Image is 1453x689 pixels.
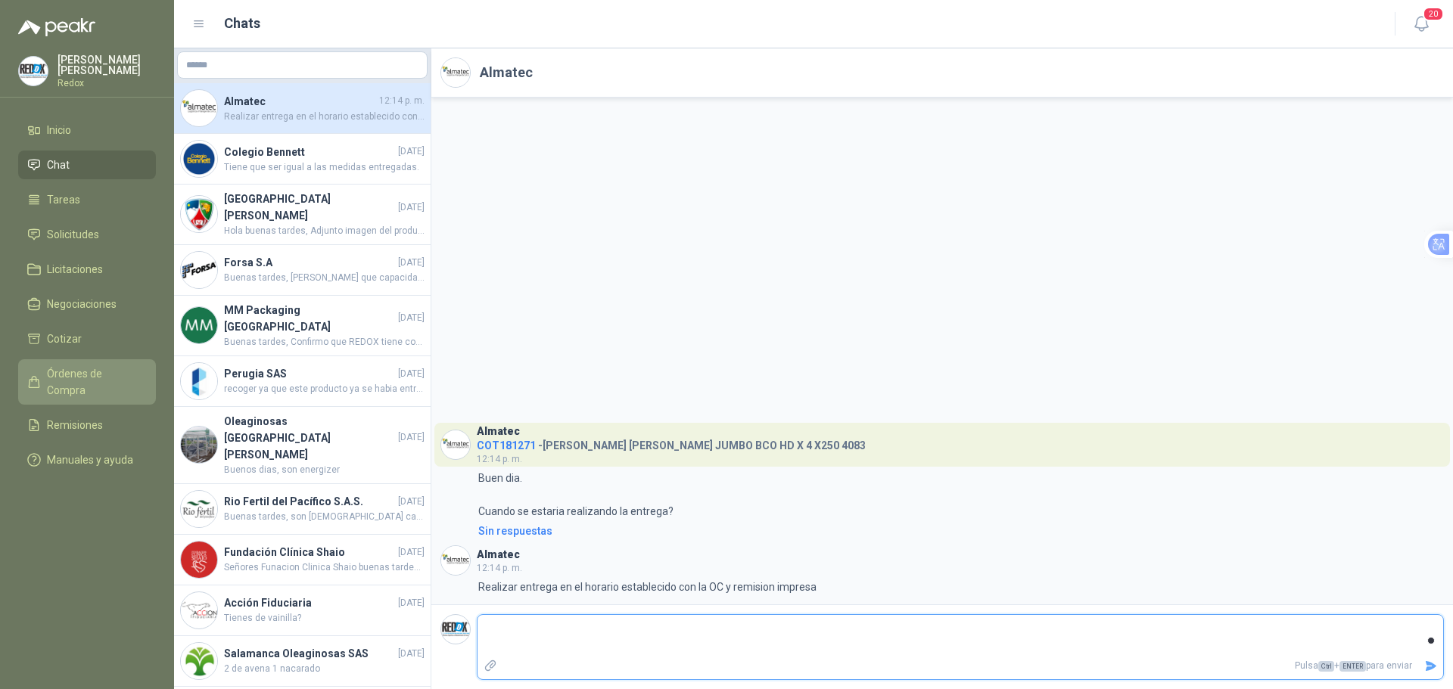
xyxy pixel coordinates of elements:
img: Company Logo [441,58,470,87]
a: Sin respuestas [475,523,1444,539]
img: Company Logo [181,592,217,628]
span: 20 [1423,7,1444,21]
p: Redox [58,79,156,88]
a: Company LogoAlmatec12:14 p. m.Realizar entrega en el horario establecido con la OC y remision imp... [174,83,431,134]
p: Buen dia. Cuando se estaria realizando la entrega? [478,470,674,520]
p: Realizar entrega en el horario establecido con la OC y remision impresa [478,579,817,595]
a: Company LogoOleaginosas [GEOGRAPHIC_DATA][PERSON_NAME][DATE]Buenos dias, son energizer [174,407,431,484]
span: [DATE] [398,545,425,560]
span: Chat [47,157,70,173]
p: [PERSON_NAME] [PERSON_NAME] [58,54,156,76]
span: Tareas [47,191,80,208]
h4: Colegio Bennett [224,144,395,160]
a: Cotizar [18,324,156,353]
span: Tienes de vainilla? [224,611,425,625]
img: Company Logo [181,90,217,126]
img: Logo peakr [18,18,95,36]
a: Company LogoFundación Clínica Shaio[DATE]Señores Funacion Clinica Shaio buenas tardes, Quiero inf... [174,535,431,585]
h4: MM Packaging [GEOGRAPHIC_DATA] [224,302,395,335]
a: Company LogoMM Packaging [GEOGRAPHIC_DATA][DATE]Buenas tardes, Confirmo que REDOX tiene como mont... [174,296,431,356]
a: Solicitudes [18,220,156,249]
h1: Chats [224,13,260,34]
h4: Forsa S.A [224,254,395,271]
span: [DATE] [398,430,425,445]
h2: Almatec [480,62,533,83]
a: Company LogoColegio Bennett[DATE]Tiene que ser igual a las medidas entregadas. [174,134,431,185]
img: Company Logo [181,542,217,578]
span: [DATE] [398,596,425,610]
span: Órdenes de Compra [47,365,142,399]
a: Tareas [18,185,156,214]
a: Chat [18,151,156,179]
img: Company Logo [181,491,217,527]
span: Buenos dias, son energizer [224,463,425,477]
img: Company Logo [181,427,217,463]
img: Company Logo [19,57,48,85]
button: 20 [1408,11,1435,38]
span: [DATE] [398,311,425,325]
span: 12:14 p. m. [379,94,425,108]
a: Inicio [18,116,156,144]
img: Company Logo [441,615,470,644]
span: Inicio [47,122,71,138]
a: Licitaciones [18,255,156,284]
span: Realizar entrega en el horario establecido con la OC y remision impresa [224,110,425,124]
img: Company Logo [181,196,217,232]
span: Solicitudes [47,226,99,243]
a: Órdenes de Compra [18,359,156,405]
a: Company LogoSalamanca Oleaginosas SAS[DATE]2 de avena 1 nacarado [174,636,431,687]
h4: Salamanca Oleaginosas SAS [224,645,395,662]
h4: Fundación Clínica Shaio [224,544,395,560]
h3: Almatec [477,551,520,559]
h3: Almatec [477,427,520,436]
p: Pulsa + para enviar [503,653,1419,679]
span: Hola buenas tardes, Adjunto imagen del producto cotizado [224,224,425,238]
h4: Rio Fertil del Pacífico S.A.S. [224,493,395,510]
span: Buenas tardes, son [DEMOGRAPHIC_DATA] cajas [224,510,425,524]
a: Manuales y ayuda [18,445,156,474]
a: Company LogoPerugia SAS[DATE]recoger ya que este producto ya se habia entregado y facturado. [174,356,431,407]
img: Company Logo [441,430,470,459]
span: 2 de avena 1 nacarado [224,662,425,676]
span: ENTER [1339,661,1366,672]
span: Licitaciones [47,261,103,278]
a: Company LogoRio Fertil del Pacífico S.A.S.[DATE]Buenas tardes, son [DEMOGRAPHIC_DATA] cajas [174,484,431,535]
span: Señores Funacion Clinica Shaio buenas tardes, Quiero informarles que estoy muy atenta a esta adju... [224,560,425,575]
h4: - [PERSON_NAME] [PERSON_NAME] JUMBO BCO HD X 4 X250 4083 [477,436,866,450]
img: Company Logo [181,252,217,288]
span: Tiene que ser igual a las medidas entregadas. [224,160,425,175]
img: Company Logo [181,643,217,679]
h4: Acción Fiduciaria [224,594,395,611]
div: Sin respuestas [478,523,552,539]
button: Enviar [1418,653,1443,679]
span: recoger ya que este producto ya se habia entregado y facturado. [224,382,425,396]
img: Company Logo [181,141,217,177]
span: [DATE] [398,256,425,270]
a: Negociaciones [18,290,156,318]
span: COT181271 [477,439,536,452]
h4: Perugia SAS [224,365,395,382]
span: [DATE] [398,200,425,215]
label: Adjuntar archivos [478,653,503,679]
span: Cotizar [47,331,82,347]
a: Company LogoForsa S.A[DATE]Buenas tardes, [PERSON_NAME] que capacidad de hojas tiene esta cosedor... [174,245,431,296]
span: 12:14 p. m. [477,563,522,573]
span: 12:14 p. m. [477,454,522,464]
span: Negociaciones [47,296,117,312]
h4: Oleaginosas [GEOGRAPHIC_DATA][PERSON_NAME] [224,413,395,463]
img: Company Logo [181,307,217,343]
span: Buenas tardes, Confirmo que REDOX tiene como monto minimo de despacho a partir de $150.000 en ade... [224,335,425,349]
span: Buenas tardes, [PERSON_NAME] que capacidad de hojas tiene esta cosedora muchas gracias [224,271,425,285]
h4: [GEOGRAPHIC_DATA][PERSON_NAME] [224,191,395,224]
span: Remisiones [47,417,103,433]
span: [DATE] [398,647,425,661]
span: [DATE] [398,495,425,509]
a: Remisiones [18,411,156,439]
span: [DATE] [398,367,425,381]
a: Company Logo[GEOGRAPHIC_DATA][PERSON_NAME][DATE]Hola buenas tardes, Adjunto imagen del producto c... [174,185,431,245]
img: Company Logo [181,363,217,399]
span: Ctrl [1318,661,1334,672]
span: Manuales y ayuda [47,452,133,468]
span: [DATE] [398,144,425,159]
a: Company LogoAcción Fiduciaria[DATE]Tienes de vainilla? [174,585,431,636]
